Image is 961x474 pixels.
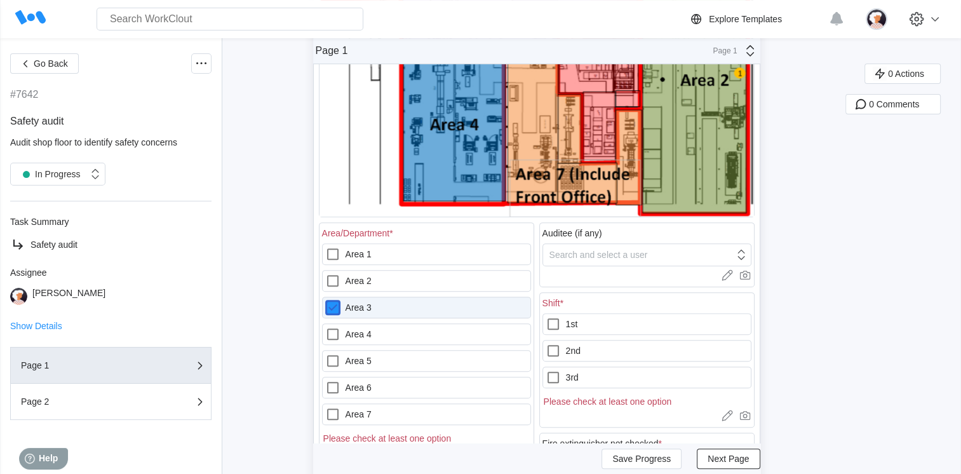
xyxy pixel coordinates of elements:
button: 0 Actions [864,64,941,84]
div: Shift [542,298,563,308]
img: user-4.png [10,288,27,305]
button: Page 2 [10,384,212,420]
div: Page 1 [316,45,348,57]
label: Area 1 [322,243,531,265]
button: Save Progress [601,449,682,469]
div: Task Summary [10,217,212,227]
div: #7642 [10,89,39,100]
span: Next Page [708,454,749,463]
div: Please check at least one option [542,393,751,407]
label: Area 6 [322,377,531,398]
div: Page 2 [21,397,148,406]
button: Next Page [697,449,760,469]
label: Area 4 [322,323,531,345]
label: Area 3 [322,297,531,318]
button: Page 1 [10,347,212,384]
div: In Progress [17,165,81,183]
div: [PERSON_NAME] [32,288,105,305]
span: Safety audit [10,116,64,126]
span: Safety audit [30,240,77,250]
div: Fire extinguisher not checked [542,438,662,449]
div: Search and select a user [549,250,648,260]
button: Show Details [10,322,62,330]
div: Page 1 [706,46,737,55]
input: Search WorkClout [97,8,363,30]
img: user-4.png [866,8,887,30]
span: Save Progress [612,454,671,463]
div: Auditee (if any) [542,228,602,238]
div: Please check at least one option [322,430,531,444]
label: 3rd [542,367,751,388]
a: Safety audit [10,237,212,252]
div: Area/Department [322,228,393,238]
span: 0 Actions [888,69,924,78]
label: 2nd [542,340,751,362]
div: Explore Templates [709,14,782,24]
span: 0 Comments [869,100,919,109]
a: Explore Templates [689,11,823,27]
button: Go Back [10,53,79,74]
label: Area 5 [322,350,531,372]
div: Audit shop floor to identify safety concerns [10,137,212,147]
div: Page 1 [21,361,148,370]
div: Assignee [10,267,212,278]
button: 0 Comments [845,94,941,114]
label: Area 7 [322,403,531,425]
span: Go Back [34,59,68,68]
label: 1st [542,313,751,335]
label: Area 2 [322,270,531,292]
